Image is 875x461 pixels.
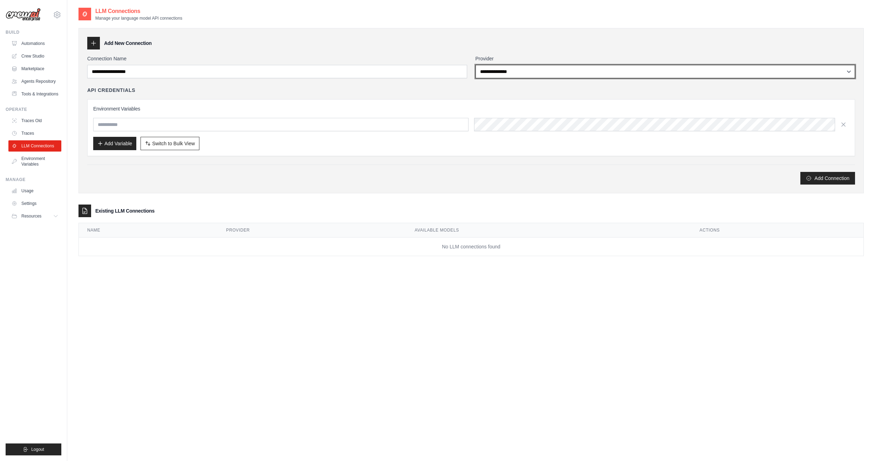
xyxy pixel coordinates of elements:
a: Marketplace [8,63,61,74]
label: Connection Name [87,55,467,62]
button: Logout [6,443,61,455]
label: Provider [476,55,855,62]
h2: LLM Connections [95,7,182,15]
div: Manage [6,177,61,182]
td: No LLM connections found [79,238,863,256]
h3: Add New Connection [104,40,152,47]
a: Crew Studio [8,51,61,62]
h3: Existing LLM Connections [95,207,155,214]
a: Automations [8,38,61,49]
span: Resources [21,213,41,219]
img: Logo [6,8,41,21]
p: Manage your language model API connections [95,15,182,21]
a: Tools & Integrations [8,88,61,100]
span: Logout [31,447,44,452]
a: Usage [8,185,61,196]
a: Environment Variables [8,153,61,170]
button: Add Variable [93,137,136,150]
button: Resources [8,211,61,222]
a: LLM Connections [8,140,61,152]
th: Available Models [406,223,691,238]
th: Actions [691,223,863,238]
button: Switch to Bulk View [141,137,199,150]
div: Operate [6,107,61,112]
div: Build [6,29,61,35]
span: Switch to Bulk View [152,140,195,147]
a: Settings [8,198,61,209]
a: Agents Repository [8,76,61,87]
button: Add Connection [800,172,855,185]
th: Name [79,223,218,238]
a: Traces [8,128,61,139]
h3: Environment Variables [93,105,849,112]
a: Traces Old [8,115,61,126]
h4: API Credentials [87,87,135,94]
th: Provider [218,223,406,238]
